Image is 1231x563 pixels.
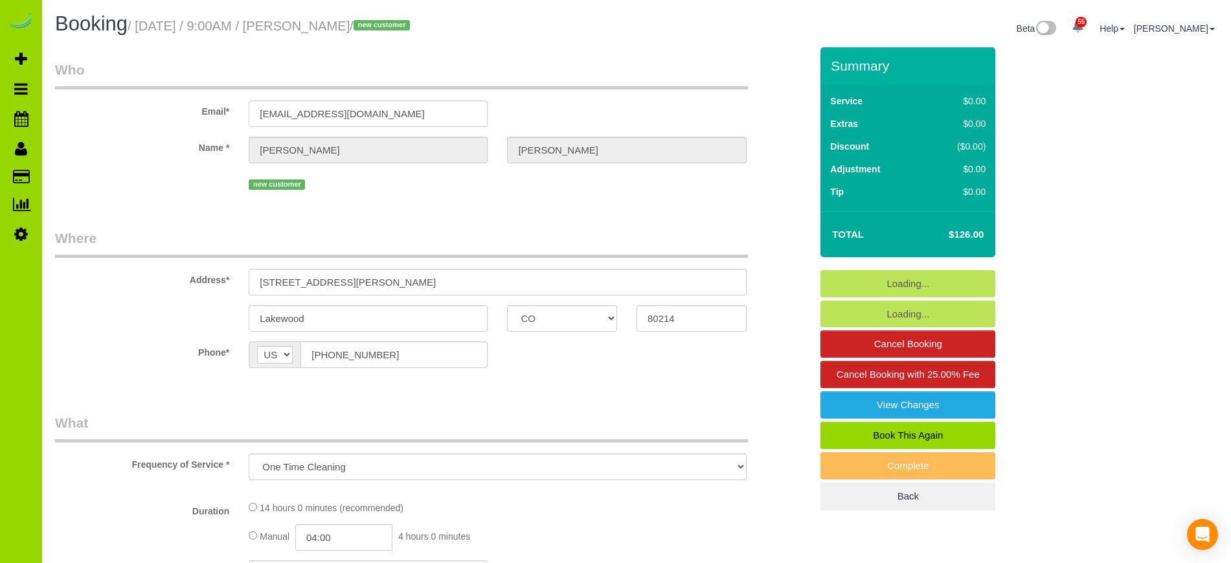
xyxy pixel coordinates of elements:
label: Tip [830,185,844,198]
label: Duration [45,500,239,518]
input: Email* [249,100,488,127]
div: $0.00 [930,185,986,198]
label: Email* [45,100,239,118]
span: 4 hours 0 minutes [398,531,470,542]
div: $0.00 [930,163,986,176]
a: [PERSON_NAME] [1134,23,1215,34]
span: Booking [55,12,128,35]
a: Help [1100,23,1125,34]
div: $0.00 [930,95,986,108]
label: Extras [830,117,858,130]
div: Open Intercom Messenger [1187,519,1218,550]
a: Back [820,483,995,510]
strong: Total [832,229,864,240]
label: Service [830,95,863,108]
img: Automaid Logo [8,13,34,31]
label: Frequency of Service * [45,454,239,471]
input: First Name* [249,137,488,163]
span: Cancel Booking with 25.00% Fee [837,369,980,380]
h4: $126.00 [910,229,984,240]
a: Cancel Booking with 25.00% Fee [820,361,995,388]
a: Book This Again [820,422,995,449]
a: 55 [1065,13,1090,41]
label: Name * [45,137,239,154]
label: Discount [830,140,869,153]
span: 14 hours 0 minutes (recommended) [260,503,403,513]
img: New interface [1035,21,1056,38]
a: Cancel Booking [820,330,995,358]
span: Manual [260,531,289,542]
input: City* [249,305,488,332]
a: View Changes [820,391,995,419]
span: new customer [354,20,410,30]
label: Phone* [45,341,239,359]
h3: Summary [831,58,989,73]
label: Adjustment [830,163,880,176]
label: Address* [45,269,239,286]
input: Last Name* [507,137,746,163]
a: Beta [1017,23,1057,34]
input: Zip Code* [637,305,747,332]
div: ($0.00) [930,140,986,153]
legend: Who [55,60,748,89]
input: Phone* [300,341,488,368]
legend: What [55,413,748,442]
legend: Where [55,229,748,258]
div: $0.00 [930,117,986,130]
span: 55 [1076,17,1087,27]
span: / [350,19,414,33]
small: / [DATE] / 9:00AM / [PERSON_NAME] [128,19,414,33]
span: new customer [249,179,305,190]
